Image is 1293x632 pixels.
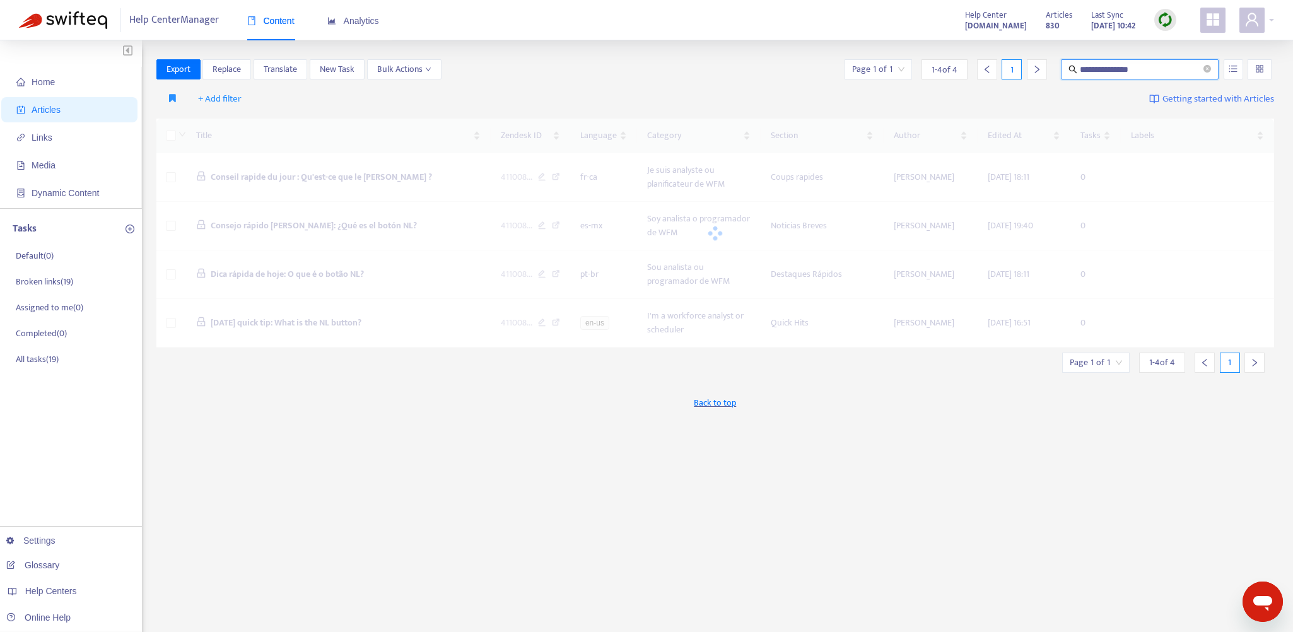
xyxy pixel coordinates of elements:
span: user [1244,12,1260,27]
a: Online Help [6,612,71,623]
p: Assigned to me ( 0 ) [16,301,83,314]
span: appstore [1205,12,1220,27]
span: Help Center Manager [129,8,219,32]
iframe: Button to launch messaging window [1243,582,1283,622]
span: Getting started with Articles [1162,92,1274,107]
span: Last Sync [1091,8,1123,22]
span: close-circle [1203,64,1211,76]
span: Help Centers [25,586,77,596]
button: unordered-list [1224,59,1243,79]
div: 1 [1002,59,1022,79]
span: Content [247,16,295,26]
span: Help Center [965,8,1007,22]
p: Default ( 0 ) [16,249,54,262]
button: Bulk Actionsdown [367,59,442,79]
p: Broken links ( 19 ) [16,275,73,288]
span: Media [32,160,56,170]
a: Settings [6,535,56,546]
span: + Add filter [198,91,242,107]
img: Swifteq [19,11,107,29]
img: sync.dc5367851b00ba804db3.png [1157,12,1173,28]
button: New Task [310,59,365,79]
span: book [247,16,256,25]
span: Home [32,77,55,87]
span: area-chart [327,16,336,25]
button: + Add filter [189,89,251,109]
span: plus-circle [126,225,134,233]
p: Tasks [13,221,37,237]
span: home [16,78,25,86]
span: Replace [213,62,241,76]
span: down [425,66,431,73]
span: right [1033,65,1041,74]
span: Back to top [694,396,736,409]
span: left [983,65,992,74]
button: Export [156,59,201,79]
span: file-image [16,161,25,170]
p: All tasks ( 19 ) [16,353,59,366]
span: search [1068,65,1077,74]
img: image-link [1149,94,1159,104]
span: account-book [16,105,25,114]
span: Articles [32,105,61,115]
a: Glossary [6,560,59,570]
button: Replace [202,59,251,79]
button: Translate [254,59,307,79]
span: Analytics [327,16,379,26]
span: Articles [1046,8,1072,22]
span: 1 - 4 of 4 [1149,356,1175,369]
span: Translate [264,62,297,76]
span: unordered-list [1229,64,1237,73]
a: [DOMAIN_NAME] [965,18,1027,33]
span: right [1250,358,1259,367]
div: 1 [1220,353,1240,373]
span: container [16,189,25,197]
span: Dynamic Content [32,188,99,198]
p: Completed ( 0 ) [16,327,67,340]
span: 1 - 4 of 4 [932,63,957,76]
strong: 830 [1046,19,1060,33]
strong: [DOMAIN_NAME] [965,19,1027,33]
span: link [16,133,25,142]
span: New Task [320,62,354,76]
span: close-circle [1203,65,1211,73]
span: Links [32,132,52,143]
span: left [1200,358,1209,367]
a: Getting started with Articles [1149,89,1274,109]
span: Export [167,62,190,76]
span: Bulk Actions [377,62,431,76]
strong: [DATE] 10:42 [1091,19,1135,33]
